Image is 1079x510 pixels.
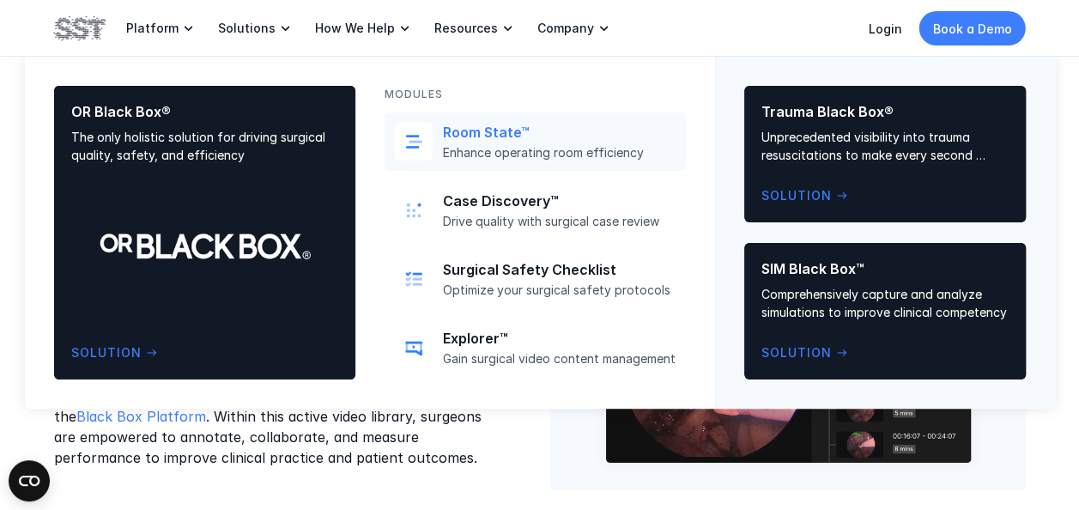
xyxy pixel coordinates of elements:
p: Comprehensively capture and analyze simulations to improve clinical competency [761,285,1009,321]
p: Solution [761,343,832,362]
p: OR Black Box® [71,103,338,121]
p: Resources [434,21,498,36]
p: Platform [126,21,179,36]
p: Unprecedented visibility into trauma resuscitations to make every second count [761,128,1009,164]
a: Black Box Platform [76,407,206,424]
img: collection of dots icon [402,198,426,222]
a: SIM Black Box™Comprehensively capture and analyze simulations to improve clinical competencySolut... [744,243,1026,379]
a: checklist iconSurgical Safety ChecklistOptimize your surgical safety protocols [385,250,686,308]
a: Book a Demo [919,11,1026,46]
p: Solutions [218,21,276,36]
p: Solution [71,343,142,362]
img: Explorer Module UI [549,254,1027,490]
a: collection of dots iconCase Discovery™Drive quality with surgical case review [385,181,686,240]
p: Explorer™ [443,330,676,348]
p: Company [537,21,594,36]
p: Solution [761,186,832,205]
img: video icon [402,336,426,360]
p: Case Discovery™ [443,192,676,210]
a: video iconExplorer™Gain surgical video content management [385,319,686,377]
a: OR Black Box®The only holistic solution for driving surgical quality, safety, and efficiencySolut... [54,86,355,379]
span: arrow_right_alt [835,189,849,203]
p: Enhance operating room efficiency [443,145,676,161]
a: Trauma Black Box®Unprecedented visibility into trauma resuscitations to make every second countSo... [744,86,1026,222]
a: Login [869,21,902,36]
img: schedule icon [402,130,426,154]
p: Surgical Safety Checklist [443,261,676,279]
p: Trauma Black Box® [761,103,1009,121]
p: Room State™ [443,124,676,142]
p: Drive quality with surgical case review [443,214,676,229]
span: arrow_right_alt [835,346,849,360]
a: schedule iconRoom State™Enhance operating room efficiency [385,112,686,171]
p: MODULES [385,86,443,102]
p: Optimize your surgical safety protocols [443,282,676,298]
p: Gain surgical video content management [443,351,676,367]
p: The Explorer software module automatically captures, categorizes, and stores audiovisual surgical... [54,364,483,467]
button: Open CMP widget [9,460,50,501]
p: Book a Demo [933,20,1012,38]
p: How We Help [315,21,395,36]
span: arrow_right_alt [145,346,159,360]
p: The only holistic solution for driving surgical quality, safety, and efficiency [71,128,338,164]
img: SST logo [54,14,106,43]
img: checklist icon [402,267,426,291]
p: SIM Black Box™ [761,260,1009,278]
